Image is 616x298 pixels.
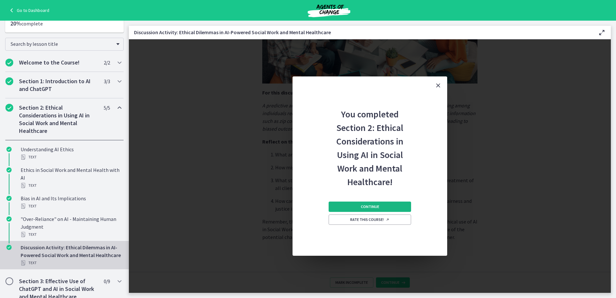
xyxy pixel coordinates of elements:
[134,28,588,36] h3: Discussion Activity: Ethical Dilemmas in AI-Powered Social Work and Mental Healthcare
[21,215,121,238] div: "Over-Reliance" on AI - Maintaining Human Judgment
[21,259,121,267] div: Text
[104,59,110,66] span: 2 / 2
[386,218,390,222] i: Opens in a new window
[8,6,49,14] a: Go to Dashboard
[6,167,12,173] i: Completed
[11,41,113,47] span: Search by lesson title
[21,166,121,189] div: Ethics in Social Work and Mental Health with AI
[19,104,98,135] h2: Section 2: Ethical Considerations in Using AI in Social Work and Mental Healthcare
[329,202,411,212] button: Continue
[21,231,121,238] div: Text
[10,20,21,27] span: 20%
[19,59,98,66] h2: Welcome to the Course!
[21,194,121,210] div: Bias in AI and Its Implications
[21,153,121,161] div: Text
[104,277,110,285] span: 0 / 9
[429,76,447,94] button: Close
[6,147,12,152] i: Completed
[5,104,13,112] i: Completed
[21,145,121,161] div: Understanding AI Ethics
[21,202,121,210] div: Text
[6,216,12,222] i: Completed
[290,3,368,18] img: Agents of Change
[361,204,379,209] span: Continue
[6,245,12,250] i: Completed
[104,104,110,112] span: 5 / 5
[329,214,411,225] a: Rate this course! Opens in a new window
[5,38,124,51] div: Search by lesson title
[6,196,12,201] i: Completed
[21,243,121,267] div: Discussion Activity: Ethical Dilemmas in AI-Powered Social Work and Mental Healthcare
[327,94,412,189] h2: You completed Section 2: Ethical Considerations in Using AI in Social Work and Mental Healthcare!
[5,59,13,66] i: Completed
[5,77,13,85] i: Completed
[21,182,121,189] div: Text
[104,77,110,85] span: 3 / 3
[350,217,390,222] span: Rate this course!
[19,77,98,93] h2: Section 1: Introduction to AI and ChatGPT
[10,20,119,27] p: complete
